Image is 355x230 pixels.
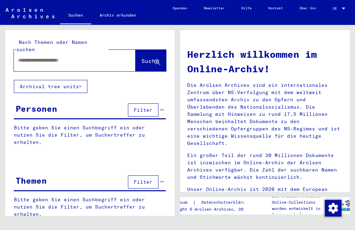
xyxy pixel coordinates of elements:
[272,205,329,218] p: wurden entwickelt in Partnerschaft mit
[187,47,343,76] h1: Herzlich willkommen im Online-Archiv!
[141,57,159,64] span: Suche
[325,200,341,217] img: Zustimmung ändern
[196,199,258,206] a: Datenschutzerklärung
[134,179,153,185] span: Filter
[14,80,87,93] button: Archival tree units
[324,200,341,216] div: Zustimmung ändern
[165,206,258,212] p: Copyright © Arolsen Archives, 2021
[187,186,343,222] p: Unser Online-Archiv ist 2020 mit dem European Heritage Award / Europa Nostra Award 2020 ausgezeic...
[165,199,258,206] div: |
[134,107,153,113] span: Filter
[91,7,144,24] a: Archiv erkunden
[16,102,57,115] div: Personen
[187,152,343,181] p: Ein großer Teil der rund 30 Millionen Dokumente ist inzwischen im Online-Archiv der Arolsen Archi...
[14,196,166,225] p: Bitte geben Sie einen Suchbegriff ein oder nutzen Sie die Filter, um Suchertreffer zu erhalten. O...
[136,50,166,71] button: Suche
[187,82,343,147] p: Die Arolsen Archives sind ein internationales Zentrum über NS-Verfolgung mit dem weltweit umfasse...
[333,7,340,10] span: DE
[16,39,87,53] mat-label: Nach Themen oder Namen suchen
[128,103,158,117] button: Filter
[6,8,54,18] img: Arolsen_neg.svg
[16,174,47,187] div: Themen
[272,193,329,205] p: Die Arolsen Archives Online-Collections
[60,7,91,25] a: Suchen
[14,124,166,146] p: Bitte geben Sie einen Suchbegriff ein oder nutzen Sie die Filter, um Suchertreffer zu erhalten.
[128,175,158,188] button: Filter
